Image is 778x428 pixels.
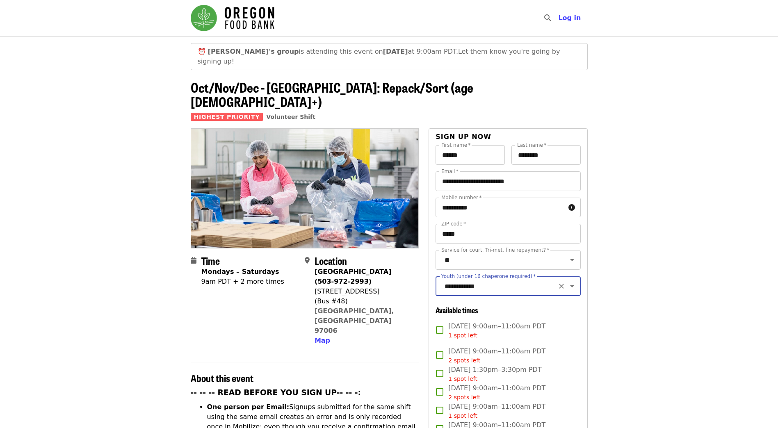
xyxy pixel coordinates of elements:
[436,145,505,165] input: First name
[448,357,480,364] span: 2 spots left
[383,48,408,55] strong: [DATE]
[552,10,587,26] button: Log in
[448,365,541,383] span: [DATE] 1:30pm–3:30pm PDT
[315,268,391,285] strong: [GEOGRAPHIC_DATA] (503-972-2993)
[201,268,279,275] strong: Mondays – Saturdays
[441,274,536,279] label: Youth (under 16 chaperone required)
[448,376,477,382] span: 1 spot left
[201,253,220,268] span: Time
[441,143,471,148] label: First name
[448,412,477,419] span: 1 spot left
[191,77,473,111] span: Oct/Nov/Dec - [GEOGRAPHIC_DATA]: Repack/Sort (age [DEMOGRAPHIC_DATA]+)
[441,195,481,200] label: Mobile number
[208,48,299,55] strong: [PERSON_NAME]'s group
[436,224,580,244] input: ZIP code
[448,383,545,402] span: [DATE] 9:00am–11:00am PDT
[448,394,480,401] span: 2 spots left
[544,14,551,22] i: search icon
[266,114,315,120] a: Volunteer Shift
[448,346,545,365] span: [DATE] 9:00am–11:00am PDT
[198,48,206,55] span: clock emoji
[207,403,290,411] strong: One person per Email:
[517,143,546,148] label: Last name
[201,277,284,287] div: 9am PDT + 2 more times
[315,336,330,346] button: Map
[566,280,578,292] button: Open
[315,287,412,296] div: [STREET_ADDRESS]
[556,280,567,292] button: Clear
[191,257,196,264] i: calendar icon
[305,257,310,264] i: map-marker-alt icon
[191,113,263,121] span: Highest Priority
[448,332,477,339] span: 1 spot left
[315,307,394,335] a: [GEOGRAPHIC_DATA], [GEOGRAPHIC_DATA] 97006
[436,171,580,191] input: Email
[556,8,562,28] input: Search
[436,198,565,217] input: Mobile number
[191,5,274,31] img: Oregon Food Bank - Home
[441,169,459,174] label: Email
[315,253,347,268] span: Location
[511,145,581,165] input: Last name
[315,296,412,306] div: (Bus #48)
[436,305,478,315] span: Available times
[315,337,330,344] span: Map
[191,129,419,248] img: Oct/Nov/Dec - Beaverton: Repack/Sort (age 10+) organized by Oregon Food Bank
[448,402,545,420] span: [DATE] 9:00am–11:00am PDT
[558,14,581,22] span: Log in
[568,204,575,212] i: circle-info icon
[208,48,458,55] span: is attending this event on at 9:00am PDT.
[191,371,253,385] span: About this event
[441,248,550,253] label: Service for court, Tri-met, fine repayment?
[441,221,466,226] label: ZIP code
[566,254,578,266] button: Open
[436,133,491,141] span: Sign up now
[191,388,361,397] strong: -- -- -- READ BEFORE YOU SIGN UP-- -- -:
[448,321,545,340] span: [DATE] 9:00am–11:00am PDT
